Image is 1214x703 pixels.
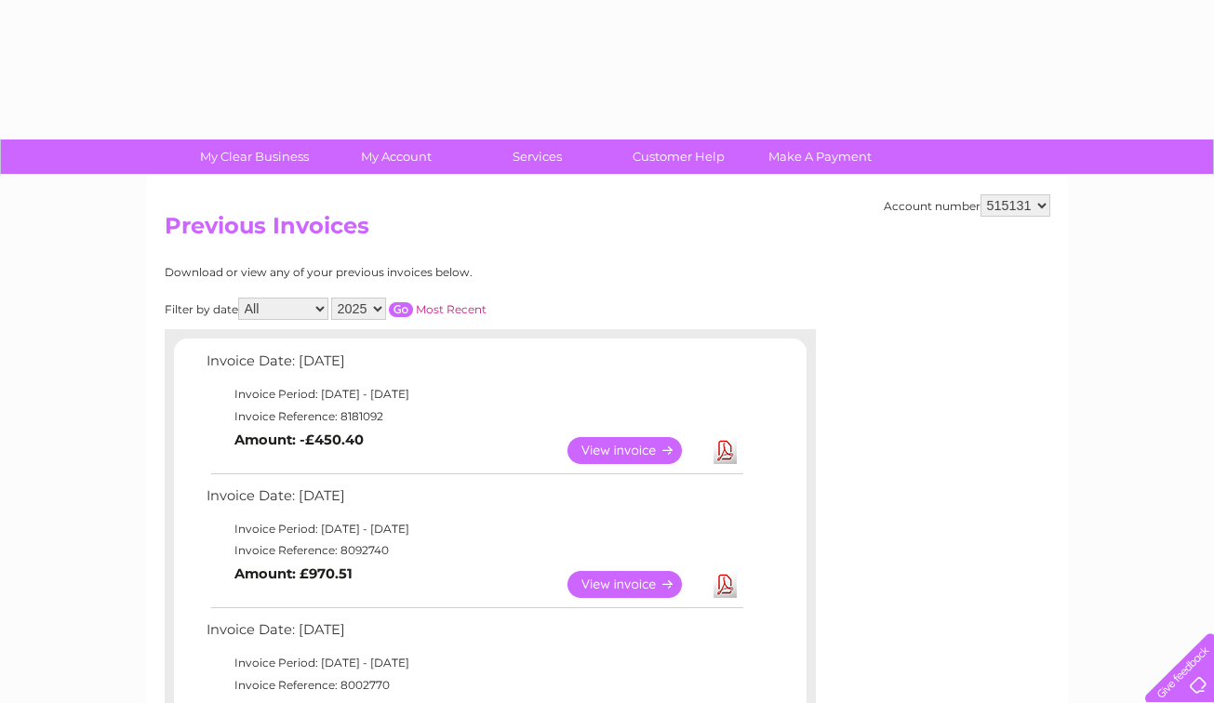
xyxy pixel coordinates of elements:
td: Invoice Period: [DATE] - [DATE] [202,652,746,674]
a: Services [460,139,614,174]
td: Invoice Reference: 8002770 [202,674,746,696]
a: View [567,437,704,464]
div: Download or view any of your previous invoices below. [165,266,653,279]
a: My Account [319,139,473,174]
h2: Previous Invoices [165,213,1050,248]
td: Invoice Date: [DATE] [202,617,746,652]
td: Invoice Period: [DATE] - [DATE] [202,518,746,540]
td: Invoice Date: [DATE] [202,349,746,383]
a: Make A Payment [743,139,897,174]
a: Customer Help [602,139,755,174]
a: My Clear Business [178,139,331,174]
div: Account number [884,194,1050,217]
td: Invoice Reference: 8181092 [202,405,746,428]
a: Download [714,571,737,598]
b: Amount: £970.51 [234,565,353,582]
a: Most Recent [416,302,487,316]
td: Invoice Period: [DATE] - [DATE] [202,383,746,405]
a: View [567,571,704,598]
a: Download [714,437,737,464]
td: Invoice Date: [DATE] [202,484,746,518]
td: Invoice Reference: 8092740 [202,539,746,562]
b: Amount: -£450.40 [234,431,364,448]
div: Filter by date [165,298,653,320]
